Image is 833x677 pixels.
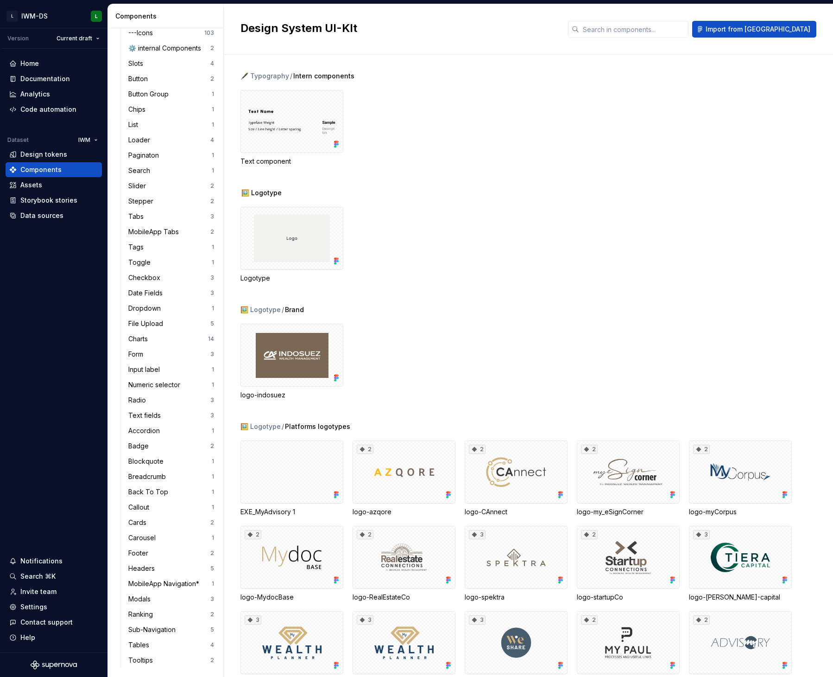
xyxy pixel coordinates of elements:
[125,179,218,193] a: Slider2
[240,441,343,517] div: EXE_MyAdvisory 1
[210,228,214,236] div: 2
[581,530,598,539] div: 2
[210,442,214,450] div: 2
[20,587,57,596] div: Invite team
[579,21,688,38] input: Search in components...
[210,182,214,190] div: 2
[210,565,214,572] div: 5
[245,530,261,539] div: 2
[74,134,102,147] button: IWM
[125,362,218,377] a: Input label1
[125,26,218,40] a: ---Icons103
[128,380,184,390] div: Numeric selector
[290,71,292,81] span: /
[125,454,218,469] a: Blockquote1
[6,584,102,599] a: Invite team
[128,197,157,206] div: Stepper
[245,615,261,625] div: 3
[210,198,214,205] div: 2
[577,526,680,602] div: 2logo-startupCo
[282,305,284,314] span: /
[240,274,343,283] div: Logotype
[2,6,106,26] button: LIWM-DSL
[125,102,218,117] a: Chips1
[128,441,152,451] div: Badge
[210,274,214,281] div: 3
[689,507,792,517] div: logo-myCorpus
[128,181,150,191] div: Slider
[128,227,183,236] div: MobileApp Tabs
[125,515,218,530] a: Cards2
[125,301,218,316] a: Dropdown1
[212,458,214,465] div: 1
[125,133,218,147] a: Loader4
[20,180,42,190] div: Assets
[128,120,142,129] div: List
[212,152,214,159] div: 1
[20,602,47,612] div: Settings
[210,320,214,327] div: 5
[128,426,164,435] div: Accordion
[20,165,62,174] div: Components
[128,105,149,114] div: Chips
[212,580,214,588] div: 1
[240,507,343,517] div: EXE_MyAdvisory 1
[125,117,218,132] a: List1
[125,255,218,270] a: Toggle1
[20,572,56,581] div: Search ⌘K
[128,44,205,53] div: ⚙️ internal Components
[125,607,218,622] a: Ranking2
[210,641,214,649] div: 4
[20,633,35,642] div: Help
[210,611,214,618] div: 2
[6,56,102,71] a: Home
[128,549,152,558] div: Footer
[210,45,214,52] div: 2
[210,136,214,144] div: 4
[240,324,343,400] div: logo-indosuez
[125,332,218,346] a: Charts14
[210,595,214,603] div: 3
[6,554,102,568] button: Notifications
[128,396,150,405] div: Radio
[125,347,218,362] a: Form3
[128,319,167,328] div: File Upload
[353,593,455,602] div: logo-RealEstateCo
[240,390,343,400] div: logo-indosuez
[240,71,289,81] div: 🖋️ Typography
[125,87,218,102] a: Button Group1
[212,243,214,251] div: 1
[465,526,568,602] div: 3logo-spektra
[52,32,104,45] button: Current draft
[469,615,486,625] div: 3
[21,12,48,21] div: IWM-DS
[6,11,18,22] div: L
[212,488,214,496] div: 1
[240,90,343,166] div: Text component
[357,445,373,454] div: 2
[125,423,218,438] a: Accordion1
[125,286,218,300] a: Date Fields3
[357,615,373,625] div: 3
[20,618,73,627] div: Contact support
[6,208,102,223] a: Data sources
[20,74,70,83] div: Documentation
[125,576,218,591] a: MobileApp Navigation*1
[6,87,102,102] a: Analytics
[210,351,214,358] div: 3
[128,258,154,267] div: Toggle
[465,441,568,517] div: 2logo-CAnnect
[693,530,710,539] div: 3
[465,593,568,602] div: logo-spektra
[7,35,29,42] div: Version
[6,193,102,208] a: Storybook stories
[128,594,154,604] div: Modals
[240,21,557,36] h2: Design System UI-KIt
[95,13,98,20] div: L
[692,21,816,38] button: Import from [GEOGRAPHIC_DATA]
[128,151,163,160] div: Paginaton
[706,25,810,34] span: Import from [GEOGRAPHIC_DATA]
[210,412,214,419] div: 3
[128,212,147,221] div: Tabs
[240,207,343,283] div: Logotype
